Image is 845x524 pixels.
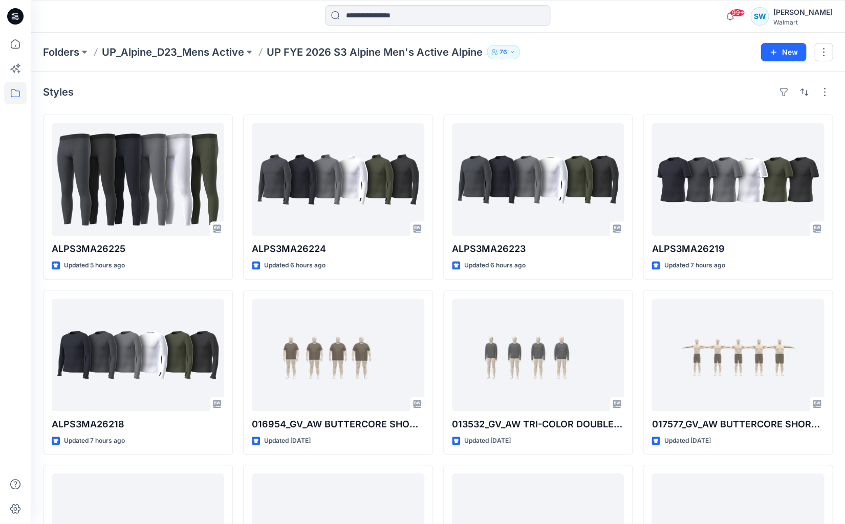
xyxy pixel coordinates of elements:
[750,7,769,26] div: SW
[452,123,624,236] a: ALPS3MA26223
[252,242,424,256] p: ALPS3MA26224
[264,260,326,271] p: Updated 6 hours ago
[500,47,507,58] p: 76
[264,436,311,446] p: Updated [DATE]
[652,299,824,411] a: 017577_GV_AW BUTTERCORE SHORT 8'' INSEAM
[267,45,483,59] p: UP FYE 2026 S3 Alpine Men's Active Alpine
[64,436,125,446] p: Updated 7 hours ago
[43,45,79,59] a: Folders
[452,299,624,411] a: 013532_GV_AW TRI-COLOR DOUBLE KNIT SWEATSHIRT
[43,86,74,98] h4: Styles
[487,45,520,59] button: 76
[664,260,725,271] p: Updated 7 hours ago
[761,43,806,61] button: New
[102,45,244,59] a: UP_Alpine_D23_Mens Active
[52,242,224,256] p: ALPS3MA26225
[52,299,224,411] a: ALPS3MA26218
[773,18,832,26] div: Walmart
[252,299,424,411] a: 016954_GV_AW BUTTERCORE SHORT SLEEVE TEE
[464,436,511,446] p: Updated [DATE]
[252,123,424,236] a: ALPS3MA26224
[652,242,824,256] p: ALPS3MA26219
[452,242,624,256] p: ALPS3MA26223
[452,417,624,431] p: 013532_GV_AW TRI-COLOR DOUBLE KNIT SWEATSHIRT
[652,123,824,236] a: ALPS3MA26219
[464,260,526,271] p: Updated 6 hours ago
[664,436,710,446] p: Updated [DATE]
[652,417,824,431] p: 017577_GV_AW BUTTERCORE SHORT 8'' INSEAM
[773,6,832,18] div: [PERSON_NAME]
[252,417,424,431] p: 016954_GV_AW BUTTERCORE SHORT SLEEVE TEE
[64,260,125,271] p: Updated 5 hours ago
[52,123,224,236] a: ALPS3MA26225
[52,417,224,431] p: ALPS3MA26218
[729,9,745,17] span: 99+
